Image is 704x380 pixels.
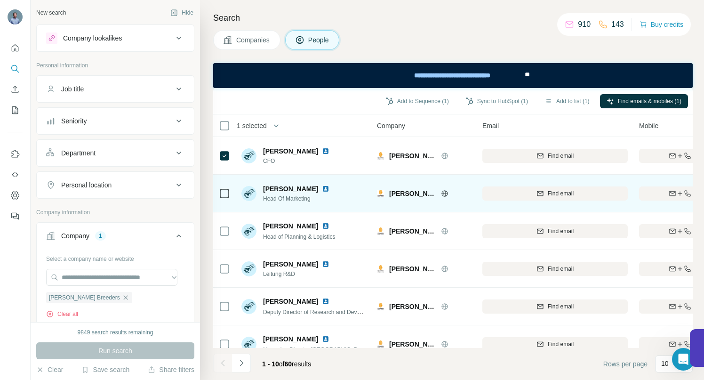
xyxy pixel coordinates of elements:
[262,360,279,368] span: 1 - 10
[548,265,574,273] span: Find email
[49,293,120,302] span: [PERSON_NAME] Breeders
[389,151,436,161] span: [PERSON_NAME] Breeders
[241,148,256,163] img: Avatar
[389,189,436,198] span: [PERSON_NAME] Breeders
[46,251,184,263] div: Select a company name or website
[213,11,693,24] h4: Search
[36,8,66,17] div: New search
[8,9,23,24] img: Avatar
[37,27,194,49] button: Company lookalikes
[618,97,681,105] span: Find emails & mobiles (1)
[263,308,404,315] span: Deputy Director of Research and Development/Genetics
[661,359,669,368] p: 10
[8,187,23,204] button: Dashboard
[164,6,200,20] button: Hide
[36,208,194,217] p: Company information
[241,337,256,352] img: Avatar
[263,184,318,194] span: [PERSON_NAME]
[37,78,194,100] button: Job title
[482,224,628,238] button: Find email
[61,148,96,158] div: Department
[603,359,648,369] span: Rows per page
[389,226,436,236] span: [PERSON_NAME] Breeders
[37,142,194,164] button: Department
[8,102,23,119] button: My lists
[36,365,63,374] button: Clear
[322,298,329,305] img: LinkedIn logo
[8,166,23,183] button: Use Surfe API
[377,265,384,273] img: Logo of Lohmann Breeders
[377,121,405,130] span: Company
[389,264,436,274] span: [PERSON_NAME] Breeders
[263,146,318,156] span: [PERSON_NAME]
[148,365,194,374] button: Share filters
[322,335,329,343] img: LinkedIn logo
[263,334,318,344] span: [PERSON_NAME]
[8,208,23,225] button: Feedback
[241,224,256,239] img: Avatar
[8,146,23,162] button: Use Surfe on LinkedIn
[61,180,112,190] div: Personal location
[377,340,384,348] img: Logo of Lohmann Breeders
[241,186,256,201] img: Avatar
[482,337,628,351] button: Find email
[63,33,122,43] div: Company lookalikes
[37,174,194,196] button: Personal location
[263,157,333,165] span: CFO
[95,232,106,240] div: 1
[377,190,384,197] img: Logo of Lohmann Breeders
[285,360,292,368] span: 60
[8,81,23,98] button: Enrich CSV
[237,121,267,130] span: 1 selected
[482,262,628,276] button: Find email
[322,147,329,155] img: LinkedIn logo
[640,18,683,31] button: Buy credits
[548,227,574,235] span: Find email
[459,94,535,108] button: Sync to HubSpot (1)
[263,259,318,269] span: [PERSON_NAME]
[61,116,87,126] div: Seniority
[46,310,78,318] button: Clear all
[322,222,329,230] img: LinkedIn logo
[37,110,194,132] button: Seniority
[600,94,688,108] button: Find emails & mobiles (1)
[263,234,335,240] span: Head of Planning & Logistics
[639,121,658,130] span: Mobile
[548,302,574,311] span: Find email
[236,35,271,45] span: Companies
[389,340,436,349] span: [PERSON_NAME] Breeders
[8,40,23,57] button: Quick start
[263,221,318,231] span: [PERSON_NAME]
[241,299,256,314] img: Avatar
[308,35,330,45] span: People
[482,186,628,201] button: Find email
[322,185,329,193] img: LinkedIn logo
[548,189,574,198] span: Find email
[379,94,456,108] button: Add to Sequence (1)
[61,84,84,94] div: Job title
[263,194,333,203] span: Head Of Marketing
[61,231,89,241] div: Company
[232,354,251,372] button: Navigate to next page
[538,94,596,108] button: Add to list (1)
[578,19,591,30] p: 910
[81,365,129,374] button: Save search
[389,302,436,311] span: [PERSON_NAME] Breeders
[672,348,695,371] iframe: Intercom live chat
[377,303,384,310] img: Logo of Lohmann Breeders
[482,121,499,130] span: Email
[482,149,628,163] button: Find email
[213,63,693,88] iframe: Banner
[36,61,194,70] p: Personal information
[482,299,628,314] button: Find email
[241,261,256,276] img: Avatar
[377,152,384,160] img: Logo of Lohmann Breeders
[37,225,194,251] button: Company1
[377,227,384,235] img: Logo of Lohmann Breeders
[548,152,574,160] span: Find email
[322,260,329,268] img: LinkedIn logo
[262,360,311,368] span: results
[263,270,333,278] span: Leitung R&D
[78,328,153,337] div: 9849 search results remaining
